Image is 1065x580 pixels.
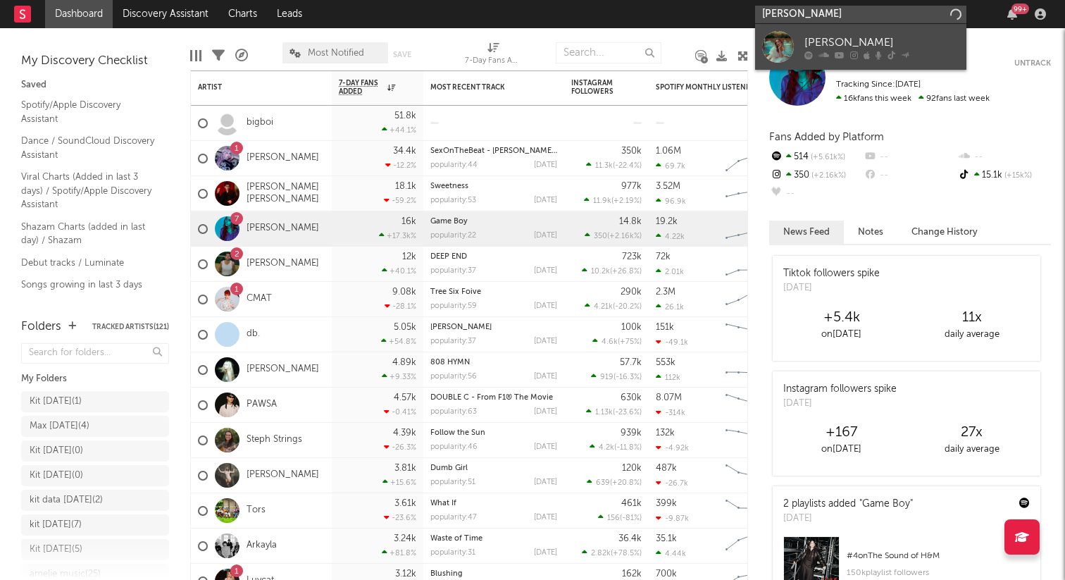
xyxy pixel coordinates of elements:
[30,443,83,459] div: Kit [DATE] ( 0 )
[907,326,1037,343] div: daily average
[395,569,416,579] div: 3.12k
[430,500,557,507] div: What If
[21,490,169,511] a: kit data [DATE](2)
[621,182,642,191] div: 977k
[21,539,169,560] a: Kit [DATE](5)
[615,409,640,417] span: -23.6 %
[656,267,684,276] div: 2.01k
[430,147,578,155] a: SexOnTheBeat - [PERSON_NAME] Remix
[585,302,642,311] div: ( )
[21,514,169,536] a: kit [DATE](7)
[619,217,642,226] div: 14.8k
[394,323,416,332] div: 5.05k
[30,418,89,435] div: Max [DATE] ( 4 )
[776,326,907,343] div: on [DATE]
[247,117,273,129] a: bigboi
[247,469,319,481] a: [PERSON_NAME]
[607,514,620,522] span: 156
[534,302,557,310] div: [DATE]
[247,293,272,305] a: CMAT
[596,479,610,487] span: 639
[836,94,990,103] span: 92 fans last week
[534,338,557,345] div: [DATE]
[783,512,913,526] div: [DATE]
[247,223,319,235] a: [PERSON_NAME]
[430,253,557,261] div: DEEP END
[384,443,416,452] div: -26.3 %
[585,231,642,240] div: ( )
[621,288,642,297] div: 290k
[92,323,169,331] button: Tracked Artists(121)
[212,35,225,76] div: Filters
[656,569,677,579] div: 700k
[614,197,640,205] span: +2.19 %
[430,479,475,486] div: popularity: 51
[719,529,783,564] svg: Chart title
[430,535,482,543] a: Waste of Time
[430,338,476,345] div: popularity: 37
[621,147,642,156] div: 350k
[430,218,557,226] div: Game Boy
[430,429,557,437] div: Follow the Sun
[863,166,957,185] div: --
[656,302,684,311] div: 26.1k
[384,196,416,205] div: -59.2 %
[384,407,416,417] div: -0.41 %
[836,80,921,89] span: Tracking Since: [DATE]
[783,281,880,295] div: [DATE]
[30,467,83,484] div: Kit [DATE] ( 0 )
[719,247,783,282] svg: Chart title
[809,172,846,180] span: +2.16k %
[30,517,82,533] div: kit [DATE] ( 7 )
[534,443,557,451] div: [DATE]
[382,266,416,276] div: +40.1 %
[783,266,880,281] div: Tiktok followers spike
[430,288,557,296] div: Tree Six Foive
[621,393,642,402] div: 630k
[247,328,260,340] a: db.
[783,497,913,512] div: 2 playlists added
[430,197,476,204] div: popularity: 53
[534,479,557,486] div: [DATE]
[600,374,614,381] span: 919
[656,338,688,347] div: -49.1k
[615,162,640,170] span: -22.4 %
[395,182,416,191] div: 18.1k
[656,428,675,438] div: 132k
[392,358,416,367] div: 4.89k
[394,393,416,402] div: 4.57k
[339,79,384,96] span: 7-Day Fans Added
[384,513,416,522] div: -23.6 %
[21,391,169,412] a: Kit [DATE](1)
[21,169,155,212] a: Viral Charts (Added in last 3 days) / Spotify/Apple Discovery Assistant
[430,161,478,169] div: popularity: 44
[847,548,1030,564] div: # 4 on The Sound of H&M
[591,372,642,381] div: ( )
[21,319,61,335] div: Folders
[656,252,671,261] div: 72k
[844,221,897,244] button: Notes
[587,478,642,487] div: ( )
[235,35,248,76] div: A&R Pipeline
[776,441,907,458] div: on [DATE]
[769,132,884,142] span: Fans Added by Platform
[430,500,456,507] a: What If
[804,34,959,51] div: [PERSON_NAME]
[590,443,642,452] div: ( )
[656,549,686,558] div: 4.44k
[656,197,686,206] div: 96.9k
[907,424,1037,441] div: 27 x
[534,408,557,416] div: [DATE]
[863,148,957,166] div: --
[656,464,677,473] div: 487k
[719,458,783,493] svg: Chart title
[430,464,468,472] a: Dumb Girl
[656,217,678,226] div: 19.2k
[809,154,845,161] span: +5.61k %
[957,148,1051,166] div: --
[719,282,783,317] svg: Chart title
[382,372,416,381] div: +9.33 %
[430,302,477,310] div: popularity: 59
[430,443,478,451] div: popularity: 46
[247,152,319,164] a: [PERSON_NAME]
